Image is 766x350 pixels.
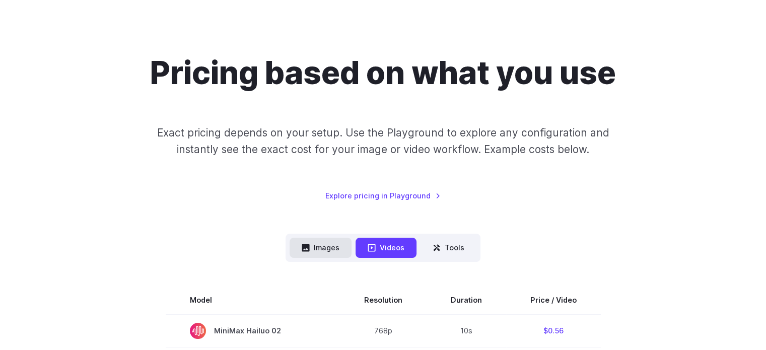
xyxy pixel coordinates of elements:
[190,323,316,339] span: MiniMax Hailuo 02
[427,314,506,347] td: 10s
[290,238,352,257] button: Images
[340,314,427,347] td: 768p
[137,124,628,158] p: Exact pricing depends on your setup. Use the Playground to explore any configuration and instantl...
[340,286,427,314] th: Resolution
[421,238,476,257] button: Tools
[427,286,506,314] th: Duration
[356,238,416,257] button: Videos
[166,286,340,314] th: Model
[325,190,441,201] a: Explore pricing in Playground
[506,286,601,314] th: Price / Video
[506,314,601,347] td: $0.56
[150,54,616,92] h1: Pricing based on what you use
